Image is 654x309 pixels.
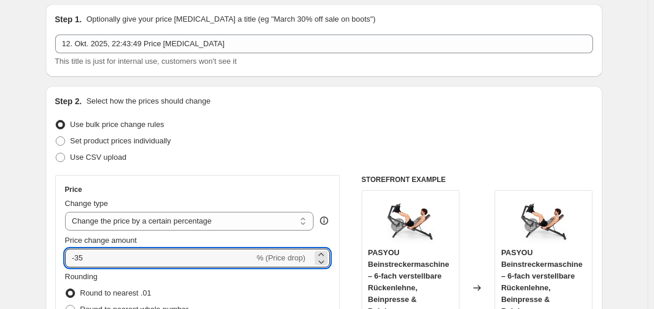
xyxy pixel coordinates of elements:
span: Use bulk price change rules [70,120,164,129]
span: Use CSV upload [70,153,127,162]
img: 61XCY62RLrL_80x.jpg [387,197,434,243]
input: -15 [65,249,254,267]
span: This title is just for internal use, customers won't see it [55,57,237,66]
h3: Price [65,185,82,194]
span: Rounding [65,272,98,281]
span: Round to nearest .01 [80,289,151,297]
span: Set product prices individually [70,136,171,145]
p: Select how the prices should change [86,95,210,107]
div: help [318,215,330,226]
input: 30% off holiday sale [55,35,593,53]
img: 61XCY62RLrL_80x.jpg [520,197,567,243]
h6: STOREFRONT EXAMPLE [362,175,593,184]
span: Change type [65,199,108,208]
span: Price change amount [65,236,137,245]
h2: Step 1. [55,13,82,25]
span: % (Price drop) [257,253,305,262]
p: Optionally give your price [MEDICAL_DATA] a title (eg "March 30% off sale on boots") [86,13,375,25]
h2: Step 2. [55,95,82,107]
